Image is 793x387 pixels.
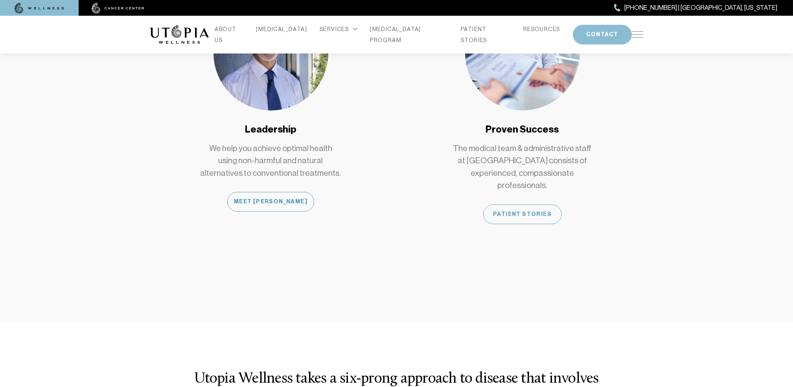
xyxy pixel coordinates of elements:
a: RESOURCES [523,24,560,35]
h4: Proven Success [486,123,559,136]
img: logo [150,25,209,44]
img: icon-hamburger [632,31,644,38]
p: We help you achieve optimal health using non-harmful and natural alternatives to conventional tre... [200,142,342,180]
a: [MEDICAL_DATA] PROGRAM [370,24,448,46]
div: SERVICES [320,24,357,35]
button: CONTACT [573,25,632,44]
div: Meet [PERSON_NAME] [227,192,314,212]
div: Patient Stories [483,205,562,224]
p: The medical team & administrative staff at [GEOGRAPHIC_DATA] consists of experienced, compassiona... [452,142,593,192]
img: cancer center [92,3,144,14]
a: ABOUT US [215,24,244,46]
a: [PHONE_NUMBER] | [GEOGRAPHIC_DATA], [US_STATE] [614,3,777,13]
h4: Leadership [245,123,296,136]
a: [MEDICAL_DATA] [256,24,307,35]
a: PATIENT STORIES [461,24,511,46]
span: [PHONE_NUMBER] | [GEOGRAPHIC_DATA], [US_STATE] [624,3,777,13]
img: wellness [15,3,64,14]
